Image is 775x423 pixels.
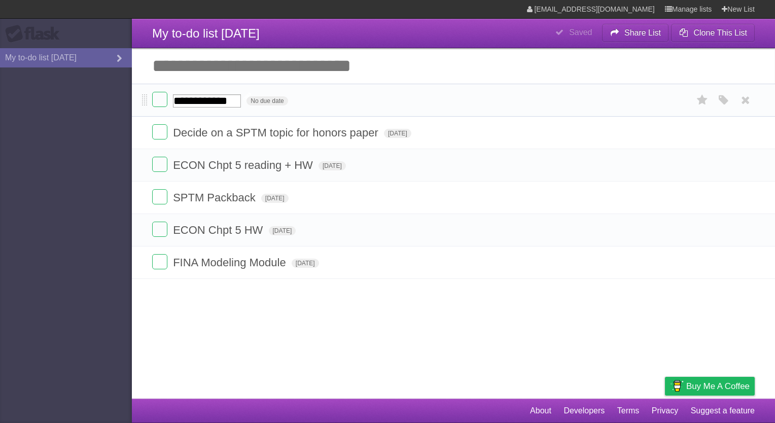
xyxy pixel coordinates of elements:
button: Clone This List [671,24,755,42]
label: Done [152,222,167,237]
span: ECON Chpt 5 reading + HW [173,159,315,171]
b: Share List [624,28,661,37]
span: [DATE] [384,129,411,138]
a: About [530,401,551,420]
button: Share List [602,24,669,42]
span: ECON Chpt 5 HW [173,224,265,236]
span: My to-do list [DATE] [152,26,260,40]
label: Done [152,189,167,204]
img: Buy me a coffee [670,377,684,395]
b: Saved [569,28,592,37]
b: Clone This List [693,28,747,37]
span: [DATE] [292,259,319,268]
a: Terms [617,401,640,420]
span: FINA Modeling Module [173,256,289,269]
span: SPTM Packback [173,191,258,204]
a: Buy me a coffee [665,377,755,396]
span: Buy me a coffee [686,377,750,395]
label: Done [152,254,167,269]
span: [DATE] [319,161,346,170]
span: [DATE] [261,194,289,203]
label: Done [152,157,167,172]
a: Developers [563,401,605,420]
a: Privacy [652,401,678,420]
a: Suggest a feature [691,401,755,420]
span: [DATE] [269,226,296,235]
label: Done [152,124,167,139]
div: Flask [5,25,66,43]
span: Decide on a SPTM topic for honors paper [173,126,381,139]
label: Star task [693,92,712,109]
span: No due date [246,96,288,105]
label: Done [152,92,167,107]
